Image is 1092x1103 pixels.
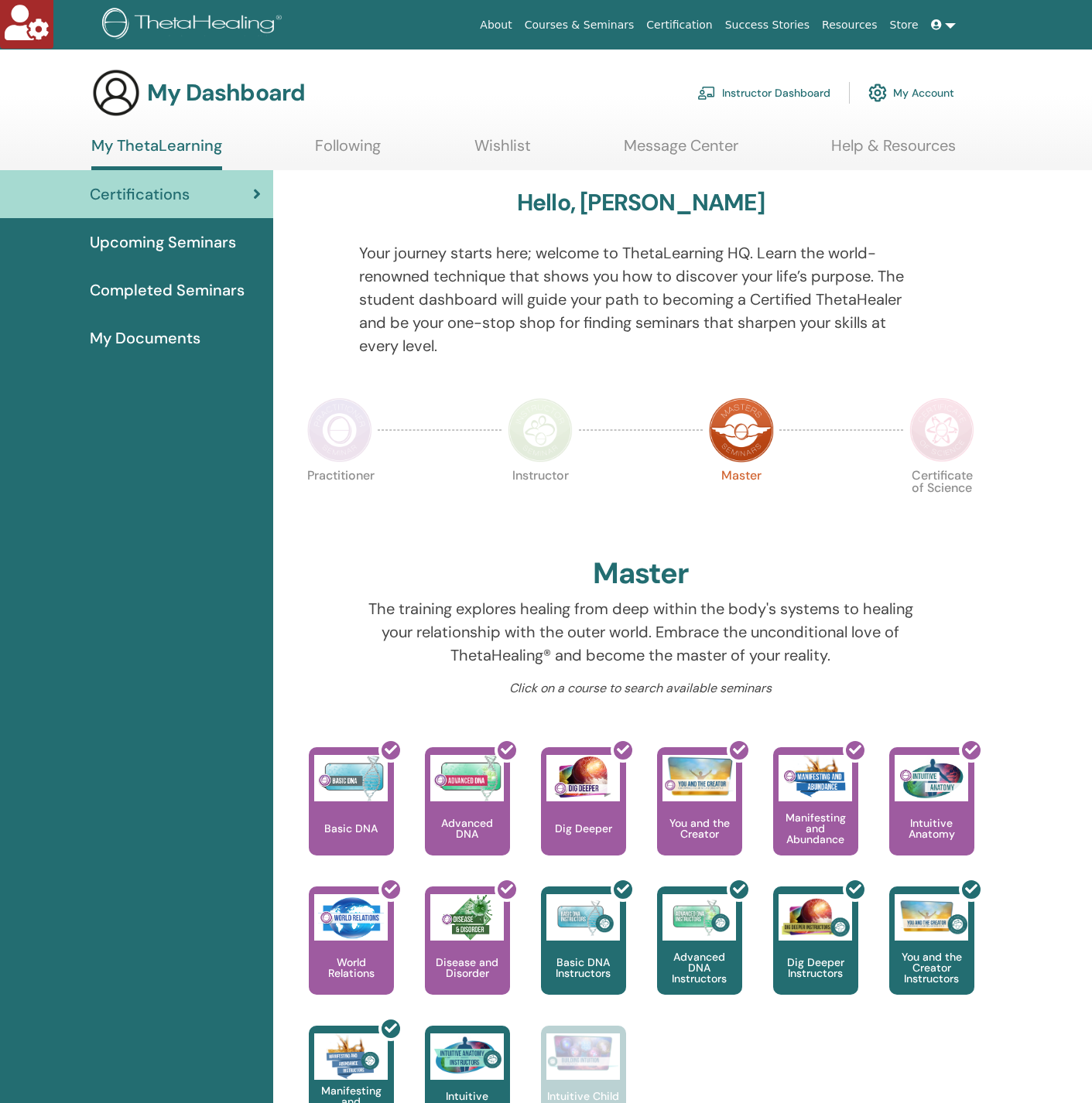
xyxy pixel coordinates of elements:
[697,76,830,110] a: Instructor Dashboard
[474,11,518,39] a: About
[773,886,858,1026] a: Dig Deeper Instructors Dig Deeper Instructors
[309,886,394,1026] a: World Relations World Relations
[147,79,305,107] h3: My Dashboard
[508,470,573,534] p: Instructor
[662,755,736,797] img: You and the Creator
[359,241,922,357] p: Your journey starts here; welcome to ThetaLearning HQ. Learn the world-renowned technique that sh...
[315,136,381,166] a: Following
[909,398,974,463] img: Certificate of Science
[314,894,388,941] img: World Relations
[831,136,956,166] a: Help & Resources
[359,597,922,667] p: The training explores healing from deep within the body's systems to healing your relationship wi...
[91,136,222,170] a: My ThetaLearning
[779,894,852,941] img: Dig Deeper Instructors
[884,11,925,39] a: Store
[425,747,510,886] a: Advanced DNA Advanced DNA
[359,679,922,698] p: Click on a course to search available seminars
[895,755,968,801] img: Intuitive Anatomy
[309,747,394,886] a: Basic DNA Basic DNA
[889,886,974,1026] a: You and the Creator Instructors You and the Creator Instructors
[657,747,742,886] a: You and the Creator You and the Creator
[90,326,200,350] span: My Documents
[779,755,852,801] img: Manifesting and Abundance
[549,823,618,834] p: Dig Deeper
[657,818,742,839] p: You and the Creator
[307,398,372,463] img: Practitioner
[314,1033,388,1080] img: Manifesting and Abundance Instructors
[719,11,816,39] a: Success Stories
[657,951,742,984] p: Advanced DNA Instructors
[593,556,689,592] h2: Master
[474,136,531,166] a: Wishlist
[868,80,887,106] img: cog.svg
[425,957,510,978] p: Disease and Disorder
[624,136,738,166] a: Message Center
[90,231,236,254] span: Upcoming Seminars
[430,755,504,801] img: Advanced DNA
[889,818,974,839] p: Intuitive Anatomy
[90,183,190,206] span: Certifications
[773,957,858,978] p: Dig Deeper Instructors
[816,11,884,39] a: Resources
[889,747,974,886] a: Intuitive Anatomy Intuitive Anatomy
[546,1033,620,1071] img: Intuitive Child In Me Instructors
[909,470,974,534] p: Certificate of Science
[425,886,510,1026] a: Disease and Disorder Disease and Disorder
[541,886,626,1026] a: Basic DNA Instructors Basic DNA Instructors
[895,894,968,941] img: You and the Creator Instructors
[868,76,954,110] a: My Account
[546,755,620,801] img: Dig Deeper
[102,8,287,43] img: logo.png
[309,957,394,978] p: World Relations
[508,398,573,463] img: Instructor
[546,894,620,941] img: Basic DNA Instructors
[889,951,974,984] p: You and the Creator Instructors
[662,894,736,941] img: Advanced DNA Instructors
[773,812,858,845] p: Manifesting and Abundance
[307,470,372,534] p: Practitioner
[541,747,626,886] a: Dig Deeper Dig Deeper
[773,747,858,886] a: Manifesting and Abundance Manifesting and Abundance
[697,86,716,100] img: chalkboard-teacher.svg
[519,11,641,39] a: Courses & Seminars
[430,1033,504,1080] img: Intuitive Anatomy Instructors
[640,11,718,39] a: Certification
[314,755,388,801] img: Basic DNA
[430,894,504,941] img: Disease and Disorder
[709,470,774,534] p: Master
[90,278,245,302] span: Completed Seminars
[425,818,510,839] p: Advanced DNA
[517,189,765,217] h3: Hello, [PERSON_NAME]
[709,398,774,463] img: Master
[91,68,141,118] img: generic-user-icon.jpg
[657,886,742,1026] a: Advanced DNA Instructors Advanced DNA Instructors
[541,957,626,978] p: Basic DNA Instructors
